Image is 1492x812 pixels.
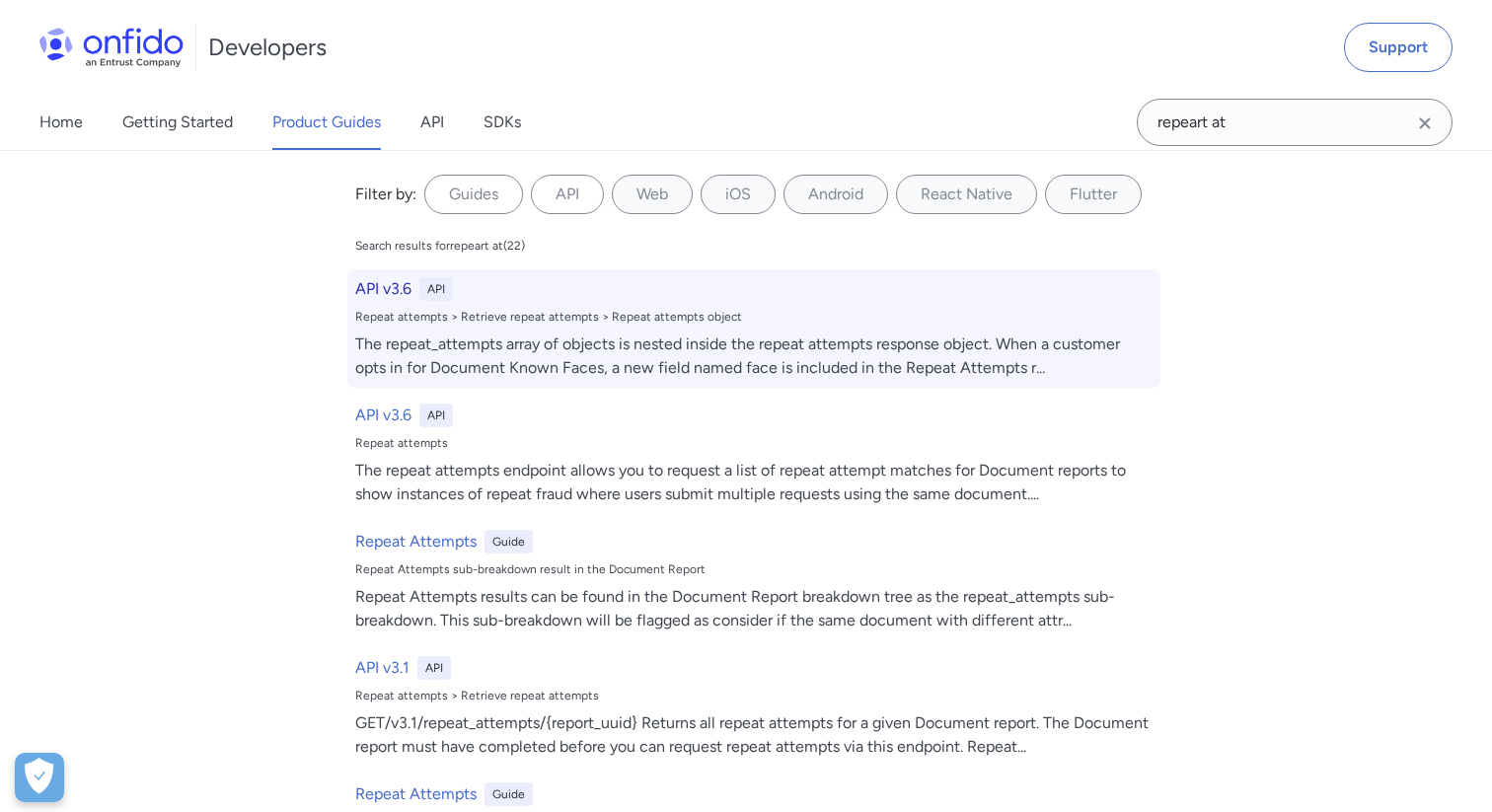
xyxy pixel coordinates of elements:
a: Product Guides [272,95,381,150]
a: API v3.6APIRepeat attempts > Retrieve repeat attempts > Repeat attempts objectThe repeat_attempts... [347,269,1160,388]
label: Guides [424,175,523,214]
a: Getting Started [122,95,233,150]
h6: API v3.6 [355,404,411,427]
div: API [419,404,453,427]
a: API v3.6APIRepeat attemptsThe repeat attempts endpoint allows you to request a list of repeat att... [347,396,1160,514]
h6: Repeat Attempts [355,782,477,806]
div: API [417,656,451,680]
div: Search results for repeart at ( 22 ) [355,238,525,254]
div: Filter by: [355,183,416,206]
a: SDKs [484,95,521,150]
a: Support [1344,23,1453,72]
div: API [419,277,453,301]
div: Repeat attempts > Retrieve repeat attempts [355,688,1153,703]
a: API [420,95,444,150]
label: Web [612,175,693,214]
label: API [531,175,604,214]
div: Repeat attempts [355,435,1153,451]
button: Open Preferences [15,753,64,802]
label: Flutter [1045,175,1142,214]
h6: Repeat Attempts [355,530,477,554]
label: Android [783,175,888,214]
a: API v3.1APIRepeat attempts > Retrieve repeat attemptsGET/v3.1/repeat_attempts/{report_uuid} Retur... [347,648,1160,767]
svg: Clear search field button [1413,111,1437,135]
div: Guide [485,530,533,554]
h6: API v3.6 [355,277,411,301]
div: Repeat Attempts sub-breakdown result in the Document Report [355,561,1153,577]
label: React Native [896,175,1037,214]
a: Home [39,95,83,150]
a: Repeat AttemptsGuideRepeat Attempts sub-breakdown result in the Document ReportRepeat Attempts re... [347,522,1160,640]
div: Repeat attempts > Retrieve repeat attempts > Repeat attempts object [355,309,1153,325]
h1: Developers [208,32,327,63]
input: Onfido search input field [1137,99,1453,146]
div: The repeat attempts endpoint allows you to request a list of repeat attempt matches for Document ... [355,459,1153,506]
div: Guide [485,782,533,806]
label: iOS [701,175,776,214]
img: Onfido Logo [39,28,184,67]
div: Cookie Preferences [15,753,64,802]
div: Repeat Attempts results can be found in the Document Report breakdown tree as the repeat_attempts... [355,585,1153,632]
h6: API v3.1 [355,656,410,680]
div: GET/v3.1/repeat_attempts/{report_uuid} Returns all repeat attempts for a given Document report. T... [355,711,1153,759]
div: The repeat_attempts array of objects is nested inside the repeat attempts response object. When a... [355,332,1153,380]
